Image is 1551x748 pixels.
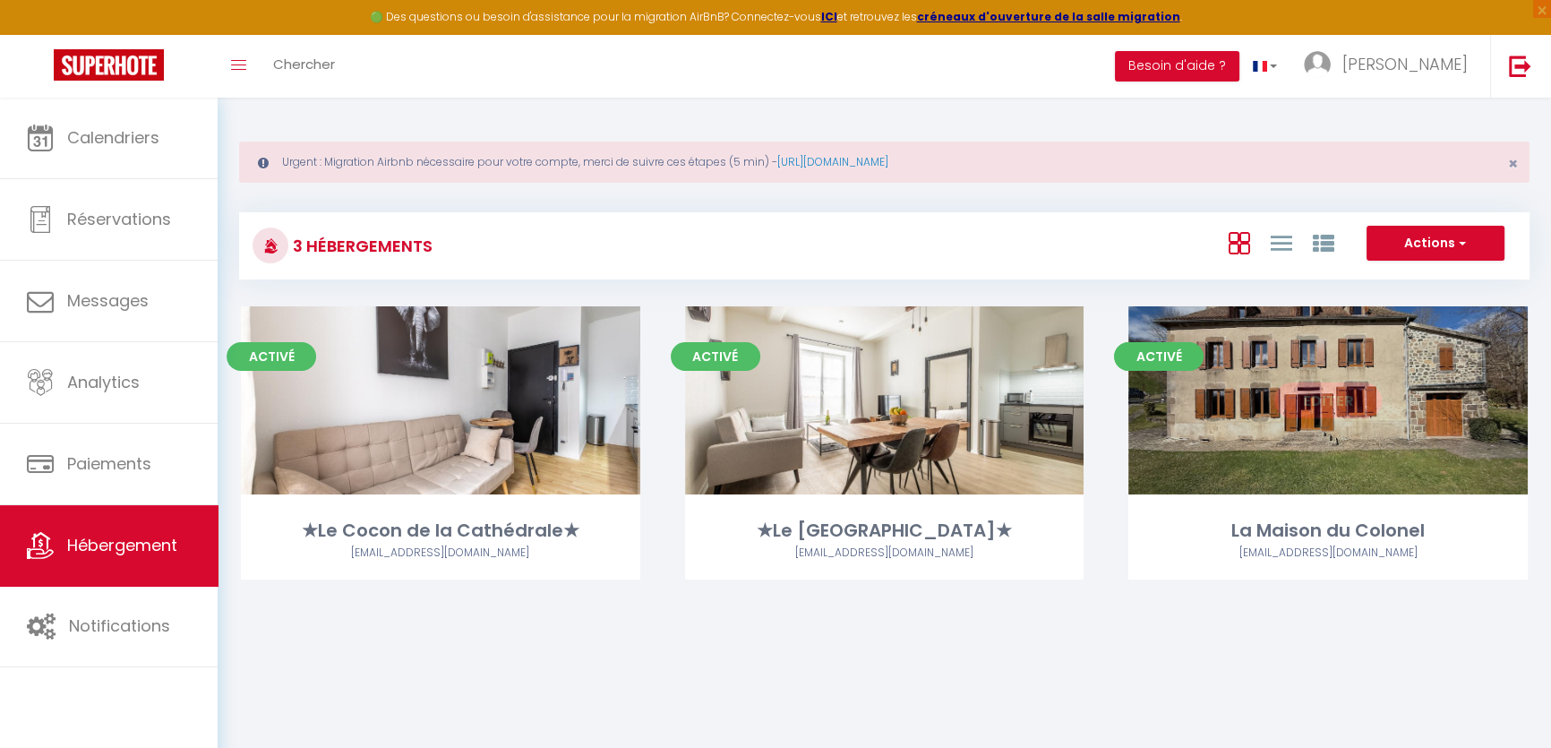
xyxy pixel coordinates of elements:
span: Calendriers [67,126,159,149]
span: Activé [227,342,316,371]
a: Editer [1274,383,1382,418]
a: Vue par Groupe [1312,228,1333,257]
span: Réservations [67,208,171,230]
img: ... [1304,51,1331,78]
a: créneaux d'ouverture de la salle migration [917,9,1180,24]
a: ICI [821,9,837,24]
span: Analytics [67,371,140,393]
div: Airbnb [1128,545,1528,562]
div: ★Le Cocon de la Cathédrale★ [241,517,640,545]
div: La Maison du Colonel [1128,517,1528,545]
div: Airbnb [241,545,640,562]
span: [PERSON_NAME] [1342,53,1468,75]
span: Activé [1114,342,1204,371]
button: Actions [1367,226,1504,262]
button: Ouvrir le widget de chat LiveChat [14,7,68,61]
div: Urgent : Migration Airbnb nécessaire pour votre compte, merci de suivre ces étapes (5 min) - [239,142,1530,183]
span: Messages [67,289,149,312]
span: Paiements [67,452,151,475]
span: × [1508,152,1518,175]
img: Super Booking [54,49,164,81]
a: ... [PERSON_NAME] [1290,35,1490,98]
a: Vue en Box [1228,228,1249,257]
a: Vue en Liste [1270,228,1291,257]
a: Chercher [260,35,348,98]
span: Chercher [273,55,335,73]
div: ★Le [GEOGRAPHIC_DATA]★ [685,517,1084,545]
div: Airbnb [685,545,1084,562]
span: Notifications [69,615,170,637]
img: logout [1509,55,1531,77]
button: Besoin d'aide ? [1115,51,1239,82]
span: Hébergement [67,534,177,556]
button: Close [1508,156,1518,172]
h3: 3 Hébergements [288,226,433,266]
a: [URL][DOMAIN_NAME] [777,154,888,169]
span: Activé [671,342,760,371]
